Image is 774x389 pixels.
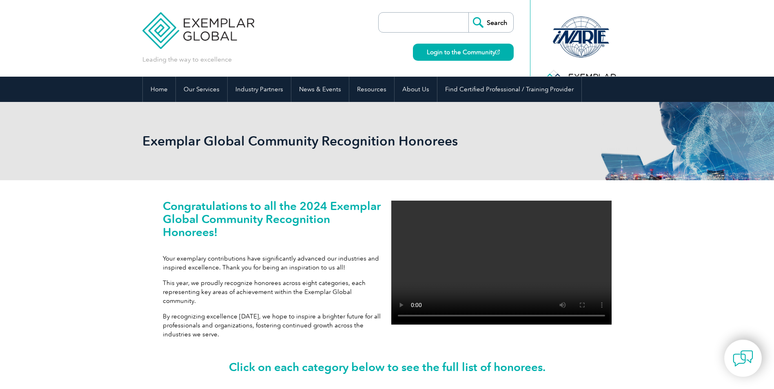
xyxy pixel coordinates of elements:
a: News & Events [291,77,349,102]
a: Login to the Community [413,44,514,61]
h2: Exemplar Global Community Recognition Honorees [142,135,485,148]
h2: Congratulations to all the 2024 Exemplar Global Community Recognition Honorees! [163,199,383,239]
p: Your exemplary contributions have significantly advanced our industries and inspired excellence. ... [163,254,383,272]
p: By recognizing excellence [DATE], we hope to inspire a brighter future for all professionals and ... [163,312,383,339]
h2: Click on each category below to see the full list of honorees. [159,360,616,374]
a: Find Certified Professional / Training Provider [437,77,581,102]
p: This year, we proudly recognize honorees across eight categories, each representing key areas of ... [163,278,383,305]
p: Leading the way to excellence [142,55,232,64]
a: Home [143,77,175,102]
a: Resources [349,77,394,102]
img: open_square.png [495,50,500,54]
input: Search [468,13,513,32]
img: contact-chat.png [733,348,753,369]
a: Our Services [176,77,227,102]
a: Industry Partners [228,77,291,102]
a: About Us [395,77,437,102]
